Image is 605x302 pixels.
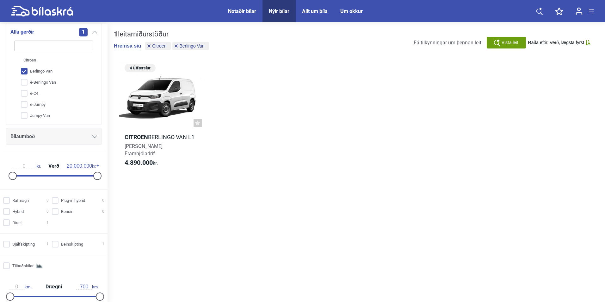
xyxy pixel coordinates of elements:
span: kr. [67,163,96,169]
span: 1 [79,28,88,36]
span: 1 [46,219,49,226]
span: 1 [46,241,49,247]
b: Citroen [125,134,148,140]
button: Berlingo Van [172,42,209,50]
span: km. [9,284,31,290]
button: Hreinsa síu [114,43,141,49]
span: 0 [102,197,104,204]
h2: Berlingo Van L1 [119,133,205,141]
span: kr. [11,163,41,169]
span: 0 [46,197,49,204]
span: Vista leit [502,39,518,46]
img: user-login.svg [576,7,583,15]
span: Citroen [152,44,166,48]
b: 1 [114,30,118,38]
span: Plug-in hybrid [61,197,85,204]
span: Sjálfskipting [12,241,35,247]
span: 1 [102,241,104,247]
span: Bensín [61,208,73,215]
span: Alla gerðir [10,28,34,36]
span: Verð [47,164,61,169]
span: Berlingo Van [179,44,204,48]
a: Allt um bíla [302,8,328,14]
span: Drægni [44,284,64,289]
span: 4 Útfærslur [128,64,152,72]
a: Um okkur [340,8,363,14]
span: Rafmagn [12,197,29,204]
span: Tilboðsbílar [12,262,34,269]
span: Hybrid [12,208,24,215]
span: Bílaumboð [10,132,35,141]
span: Citroen [23,57,36,63]
span: Beinskipting [61,241,83,247]
span: 0 [102,208,104,215]
span: Dísel [12,219,22,226]
span: 0 [46,208,49,215]
span: Raða eftir: Verð, lægsta fyrst [528,40,584,45]
button: Raða eftir: Verð, lægsta fyrst [528,40,591,45]
a: 4 ÚtfærslurCitroenBerlingo Van L1[PERSON_NAME]Framhjóladrif4.890.000kr. [119,61,205,172]
span: kr. [125,159,158,167]
button: Citroen [145,42,171,50]
a: Notaðir bílar [228,8,256,14]
div: leitarniðurstöður [114,30,211,38]
a: Nýir bílar [269,8,289,14]
span: Fá tilkynningar um þennan leit [414,40,481,46]
span: km. [76,284,99,290]
span: [PERSON_NAME] Framhjóladrif [125,143,163,157]
b: 4.890.000 [125,159,153,166]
